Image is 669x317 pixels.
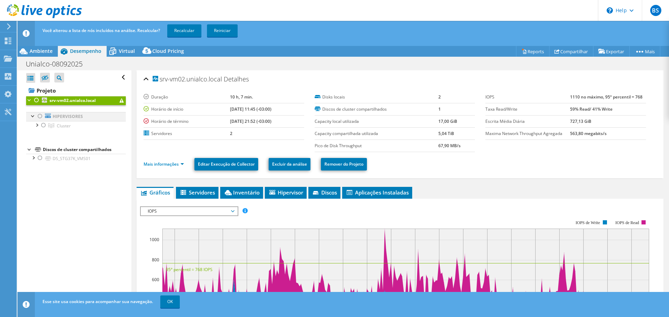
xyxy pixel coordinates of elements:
b: 17,00 GiB [438,118,457,124]
b: 1110 no máximo, 95º percentil = 768 [570,94,643,100]
a: Editar Execução de Collector [194,158,258,171]
span: IOPS [144,207,234,215]
b: 2 [230,130,232,136]
a: Mais informações [144,161,184,167]
label: Duração [144,94,230,101]
b: [DATE] 11:45 (-03:00) [230,106,271,112]
a: Hipervisores [26,112,126,121]
label: Capacity local utilizada [315,118,439,125]
span: Servidores [179,189,215,196]
label: Disks locais [315,94,439,101]
b: srv-vm02.unialco.local [49,97,96,103]
span: Desempenho [70,48,101,54]
a: Mais [629,46,660,57]
b: 2 [438,94,441,100]
text: 800 [152,257,159,263]
span: Esse site usa cookies para acompanhar sua navegação. [43,299,153,304]
b: 1 [438,106,441,112]
label: Horário de início [144,106,230,113]
a: Cluster [26,121,126,130]
span: Detalhes [224,75,249,83]
span: srv-vm02.unialco.local [153,76,222,83]
b: 5,04 TiB [438,130,454,136]
b: 563,80 megabits/s [570,130,607,136]
label: Taxa Read/Write [485,106,570,113]
b: 10 h, 7 min. [230,94,253,100]
label: Capacity compartilhada utilizada [315,130,439,137]
span: Aplicações Instaladas [346,189,409,196]
span: Gráficos [140,189,170,196]
span: BS [650,5,661,16]
a: Excluir da análise [269,158,310,171]
text: IOPS de Write [576,220,600,225]
a: Reiniciar [207,24,238,37]
span: Ambiente [30,48,53,54]
label: Pico de Disk Throughput [315,142,439,149]
a: DS_STG37K_VMS01 [26,154,126,163]
div: Discos de cluster compartilhados [43,145,126,154]
text: 600 [152,277,159,283]
text: IOPS de Read [615,220,639,225]
a: Reports [516,46,549,57]
svg: \n [607,7,613,14]
a: Remover do Projeto [321,158,367,171]
label: IOPS [485,94,570,101]
label: Discos de cluster compartilhados [315,106,439,113]
b: 67,90 MB/s [438,143,461,149]
a: Exportar [593,46,630,57]
b: 59% Read/ 41% Write [570,106,613,112]
label: Horário de término [144,118,230,125]
span: Discos [312,189,337,196]
span: Inventário [224,189,260,196]
b: [DATE] 21:52 (-03:00) [230,118,271,124]
label: Servidores [144,130,230,137]
span: Hipervisor [268,189,303,196]
span: Cloud Pricing [152,48,184,54]
a: Projeto [26,85,126,96]
a: OK [160,295,180,308]
a: Compartilhar [549,46,593,57]
span: Virtual [119,48,135,54]
label: Escrita Média Diária [485,118,570,125]
a: Recalcular [167,24,201,37]
h1: Unialco-08092025 [23,60,93,68]
span: Você alterou a lista de nós incluídos na análise. Recalcular? [43,27,160,33]
b: 727,13 GiB [570,118,591,124]
label: Maxima Network Throughput Agregada [485,130,570,137]
span: Cluster [57,123,71,129]
text: 95° percentil = 768 IOPS [166,267,213,272]
a: srv-vm02.unialco.local [26,96,126,105]
text: 1000 [149,237,159,243]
